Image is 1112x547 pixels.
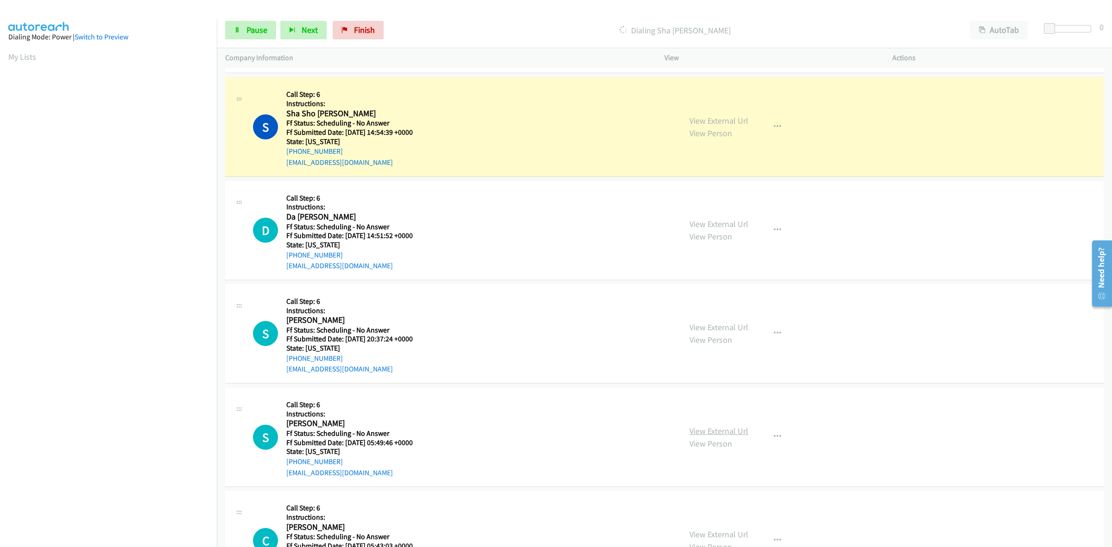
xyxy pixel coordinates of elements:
[286,212,413,222] h2: Da [PERSON_NAME]
[286,297,413,306] h5: Call Step: 6
[286,503,413,513] h5: Call Step: 6
[689,438,732,449] a: View Person
[689,334,732,345] a: View Person
[286,194,413,203] h5: Call Step: 6
[8,71,217,511] iframe: Dialpad
[333,21,384,39] a: Finish
[286,522,413,533] h2: [PERSON_NAME]
[286,344,413,353] h5: State: [US_STATE]
[286,400,413,409] h5: Call Step: 6
[280,21,327,39] button: Next
[8,31,208,43] div: Dialing Mode: Power |
[225,21,276,39] a: Pause
[253,425,278,450] h1: S
[689,529,748,540] a: View External Url
[246,25,267,35] span: Pause
[286,158,393,167] a: [EMAIL_ADDRESS][DOMAIN_NAME]
[664,52,876,63] p: View
[286,231,413,240] h5: Ff Submitted Date: [DATE] 14:51:52 +0000
[286,119,413,128] h5: Ff Status: Scheduling - No Answer
[970,21,1028,39] button: AutoTab
[286,90,413,99] h5: Call Step: 6
[396,24,954,37] p: Dialing Sha [PERSON_NAME]
[253,321,278,346] div: The call is yet to be attempted
[286,147,343,156] a: [PHONE_NUMBER]
[302,25,318,35] span: Next
[286,108,413,119] h2: Sha Sho [PERSON_NAME]
[286,315,413,326] h2: [PERSON_NAME]
[286,128,413,137] h5: Ff Submitted Date: [DATE] 14:54:39 +0000
[286,99,413,108] h5: Instructions:
[689,322,748,333] a: View External Url
[286,513,413,522] h5: Instructions:
[286,438,413,447] h5: Ff Submitted Date: [DATE] 05:49:46 +0000
[354,25,375,35] span: Finish
[892,52,1104,63] p: Actions
[286,326,413,335] h5: Ff Status: Scheduling - No Answer
[286,137,413,146] h5: State: [US_STATE]
[8,51,36,62] a: My Lists
[225,52,648,63] p: Company Information
[689,219,748,229] a: View External Url
[286,222,413,232] h5: Ff Status: Scheduling - No Answer
[286,532,413,541] h5: Ff Status: Scheduling - No Answer
[689,128,732,138] a: View Person
[689,115,748,126] a: View External Url
[253,425,278,450] div: The call is yet to be attempted
[689,426,748,436] a: View External Url
[286,334,413,344] h5: Ff Submitted Date: [DATE] 20:37:24 +0000
[75,32,128,41] a: Switch to Preview
[286,261,393,270] a: [EMAIL_ADDRESS][DOMAIN_NAME]
[286,418,413,429] h2: [PERSON_NAME]
[1099,21,1104,33] div: 0
[1049,25,1091,32] div: Delay between calls (in seconds)
[286,306,413,315] h5: Instructions:
[253,114,278,139] h1: S
[286,354,343,363] a: [PHONE_NUMBER]
[253,218,278,243] div: The call is yet to be attempted
[286,202,413,212] h5: Instructions:
[286,447,413,456] h5: State: [US_STATE]
[286,457,343,466] a: [PHONE_NUMBER]
[286,409,413,419] h5: Instructions:
[286,468,393,477] a: [EMAIL_ADDRESS][DOMAIN_NAME]
[286,240,413,250] h5: State: [US_STATE]
[689,231,732,242] a: View Person
[1085,237,1112,310] iframe: Resource Center
[253,321,278,346] h1: S
[286,365,393,373] a: [EMAIL_ADDRESS][DOMAIN_NAME]
[253,218,278,243] h1: D
[286,251,343,259] a: [PHONE_NUMBER]
[286,429,413,438] h5: Ff Status: Scheduling - No Answer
